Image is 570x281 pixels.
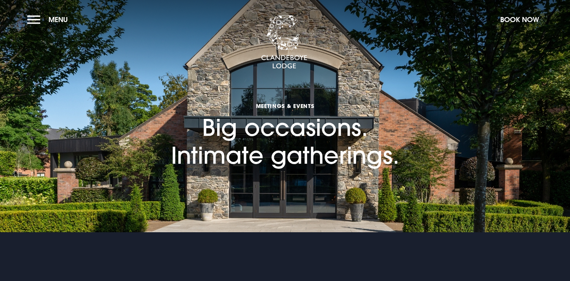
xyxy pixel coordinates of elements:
[261,15,307,69] img: Clandeboye Lodge
[171,67,399,169] h1: Big occasions. Intimate gatherings.
[27,11,72,28] button: Menu
[496,11,543,28] button: Book Now
[48,15,68,24] span: Menu
[171,102,399,110] span: Meetings & Events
